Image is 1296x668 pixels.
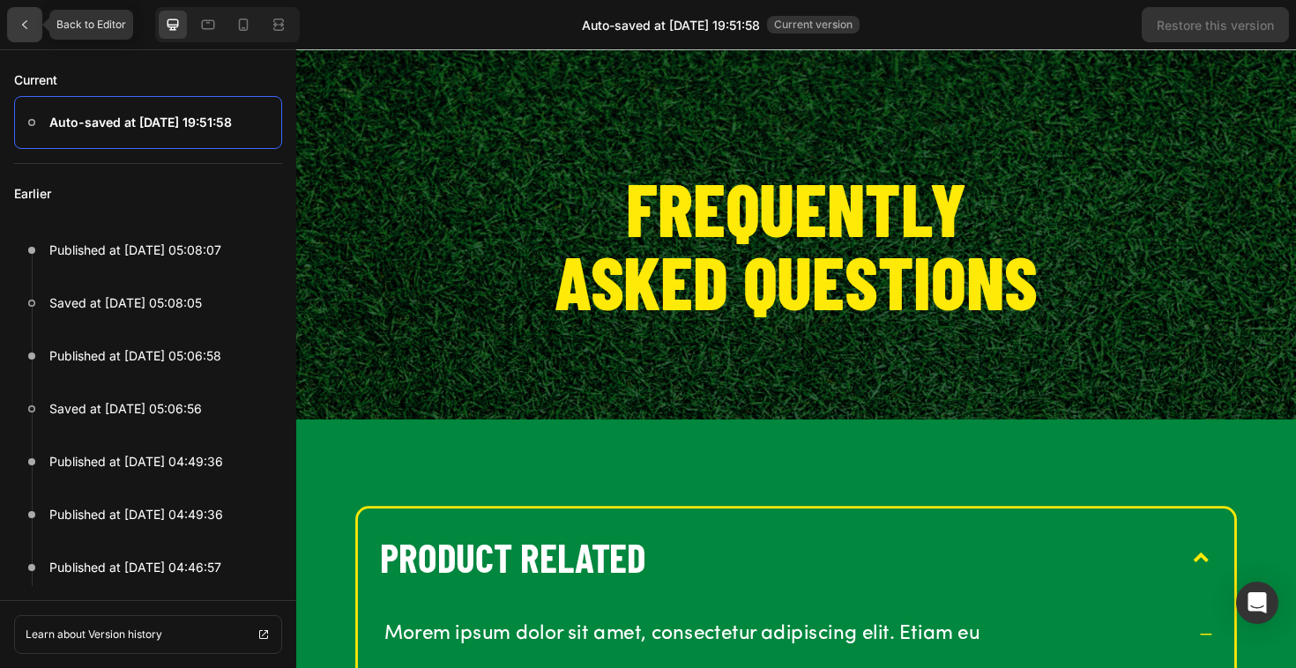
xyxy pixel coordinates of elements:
[296,49,1296,668] iframe: Design area
[49,240,221,261] p: Published at [DATE] 05:08:07
[93,605,723,632] p: Morem ipsum dolor sit amet, consectetur adipiscing elit. Etiam eu
[493,347,586,361] div: Drop element here
[49,557,221,578] p: Published at [DATE] 04:46:57
[49,345,221,367] p: Published at [DATE] 05:06:58
[89,158,969,237] p: Lorem ipsum dolor sit amet, consectetur adipiscing elit, sed do eiusmod tempor incididunt ut labo...
[49,398,202,419] p: Saved at [DATE] 05:06:56
[91,108,726,141] div: Rich Text Editor. Editing area: main
[1142,7,1289,42] button: Restore this version
[93,427,723,454] p: Morem ipsum dolor sit amet, consectetur adipiscing elit. Etiam eu
[1236,582,1278,624] div: Open Intercom Messenger
[767,16,860,33] span: Current version
[14,615,282,654] a: Learn about Version history
[53,14,148,35] h3: Page history
[93,111,723,138] p: Morem ipsum dolor sit amet, consectetur adipiscing elit. Etiam eu
[1157,16,1274,34] div: Restore this version
[49,504,223,525] p: Published at [DATE] 04:49:36
[26,627,162,642] p: Learn about Version history
[14,64,282,96] p: Current
[91,281,535,314] div: Rich Text Editor. Editing area: main
[493,491,586,505] div: Drop element here
[87,156,971,239] div: Rich Text Editor. Editing area: main
[49,293,202,314] p: Saved at [DATE] 05:08:05
[93,284,533,311] p: Are Caddy Snacks gluten-free and/or vegan?
[49,112,232,133] p: Auto-saved at [DATE] 19:51:58
[14,164,282,224] p: Earlier
[582,16,760,34] span: Auto-saved at [DATE] 19:51:58
[91,424,726,456] div: Rich Text Editor. Editing area: main
[49,451,223,472] p: Published at [DATE] 04:49:36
